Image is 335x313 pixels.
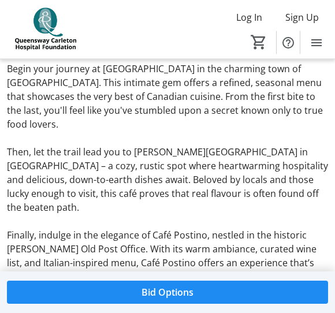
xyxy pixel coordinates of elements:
[7,281,328,304] button: Bid Options
[236,10,262,24] span: Log In
[305,31,328,54] button: Menu
[7,62,328,132] p: Begin your journey at [GEOGRAPHIC_DATA] in the charming town of [GEOGRAPHIC_DATA]. This intimate ...
[277,31,300,54] button: Help
[7,8,84,51] img: QCH Foundation's Logo
[227,8,271,27] button: Log In
[276,8,328,27] button: Sign Up
[285,10,319,24] span: Sign Up
[142,285,193,299] span: Bid Options
[7,146,328,215] p: Then, let the trail lead you to [PERSON_NAME][GEOGRAPHIC_DATA] in [GEOGRAPHIC_DATA] – a cozy, rus...
[7,229,328,312] p: Finally, indulge in the elegance of Café Postino, nestled in the historic [PERSON_NAME] Old Post ...
[248,32,269,53] button: Cart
